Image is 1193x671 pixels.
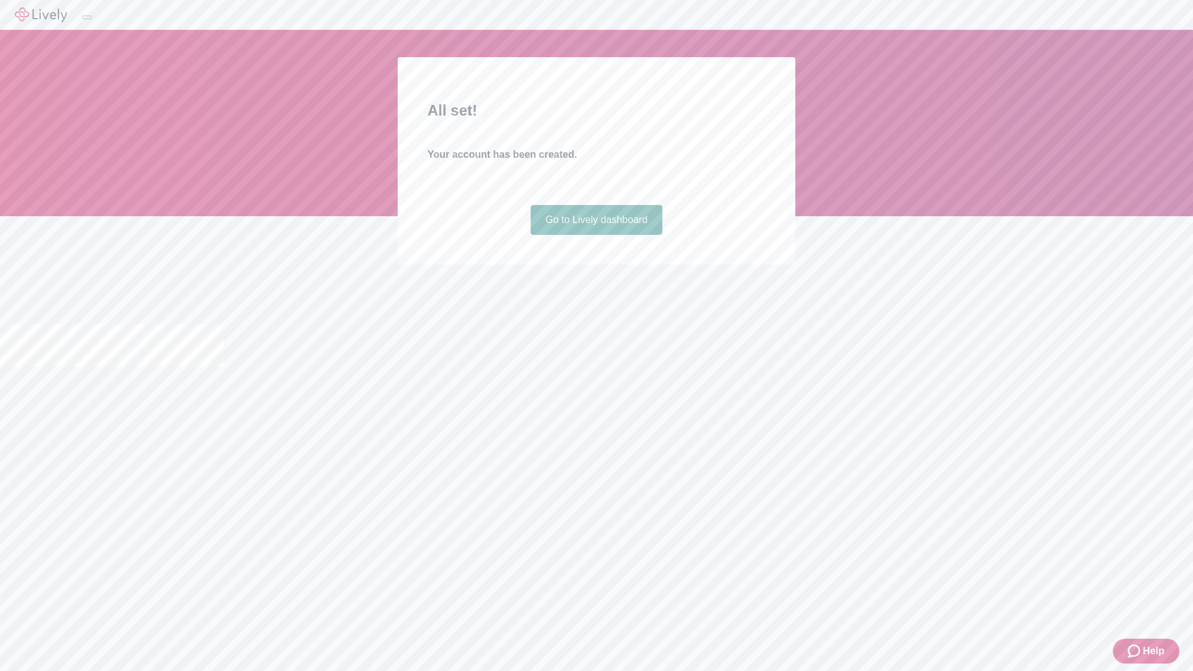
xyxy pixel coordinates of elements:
[1113,639,1179,664] button: Zendesk support iconHelp
[531,205,663,235] a: Go to Lively dashboard
[82,16,92,19] button: Log out
[1128,644,1143,659] svg: Zendesk support icon
[1143,644,1164,659] span: Help
[427,99,766,122] h2: All set!
[15,7,67,22] img: Lively
[427,147,766,162] h4: Your account has been created.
